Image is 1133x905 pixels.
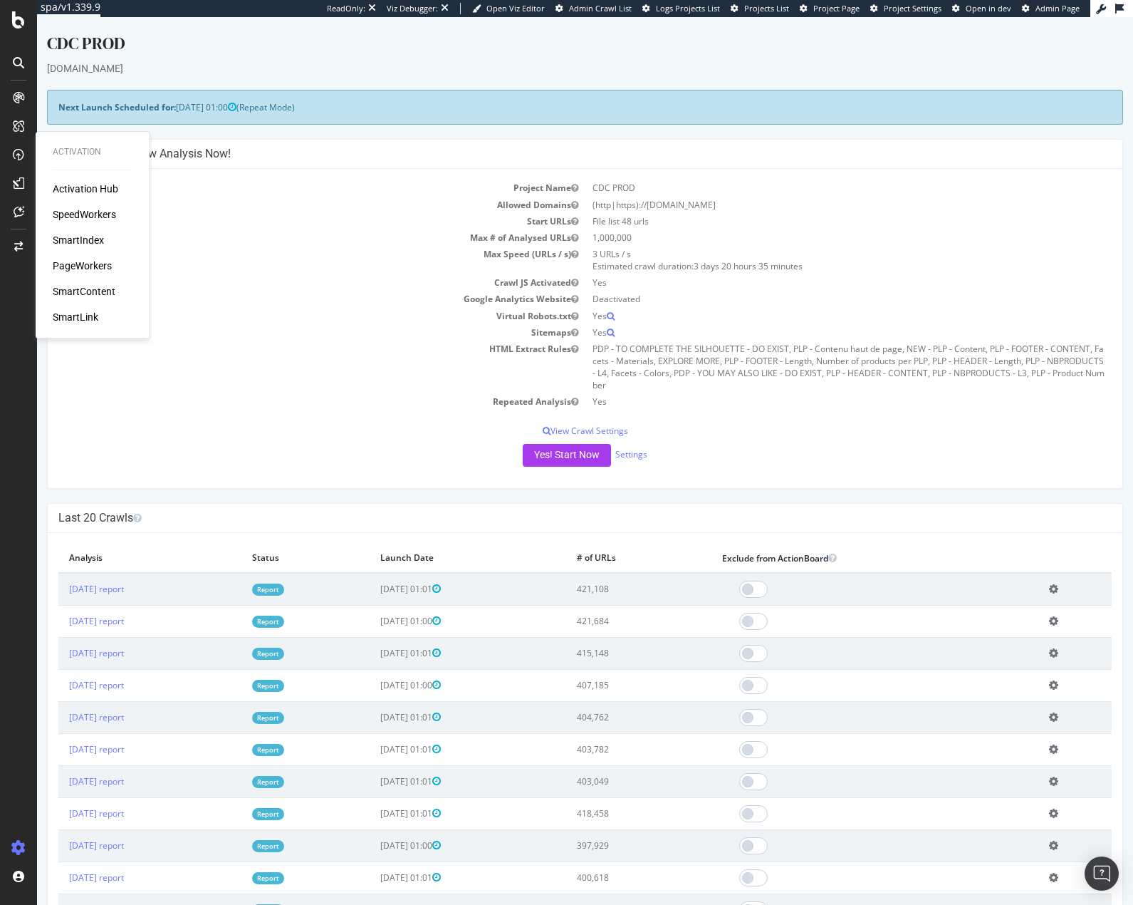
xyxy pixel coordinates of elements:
a: Admin Page [1022,3,1080,14]
td: 403,782 [529,716,674,748]
a: Activation Hub [53,182,118,196]
a: Admin Crawl List [555,3,632,14]
a: Report [215,663,247,675]
a: Open in dev [952,3,1011,14]
span: [DATE] 01:01 [343,694,404,706]
h4: Last 20 Crawls [21,494,1075,508]
div: Viz Debugger: [387,3,438,14]
td: Virtual Robots.txt [21,291,548,307]
td: 421,684 [529,588,674,620]
a: Logs Projects List [642,3,720,14]
a: [DATE] report [32,694,87,706]
h4: Configure your New Analysis Now! [21,130,1075,144]
span: [DATE] 01:01 [343,726,404,738]
td: 404,762 [529,684,674,716]
td: Max # of Analysed URLs [21,212,548,229]
td: Yes [548,257,1075,274]
a: Project Settings [870,3,941,14]
span: Open Viz Editor [486,3,545,14]
span: Project Page [813,3,860,14]
a: Report [215,599,247,611]
a: [DATE] report [32,566,87,578]
td: Allowed Domains [21,180,548,196]
td: 421,108 [529,556,674,589]
div: [DOMAIN_NAME] [10,44,1086,58]
td: Yes [548,376,1075,393]
span: [DATE] 01:00 [343,598,404,610]
td: 415,148 [529,620,674,652]
a: Report [215,791,247,803]
td: 1,000,000 [548,212,1075,229]
a: Report [215,759,247,771]
a: SpeedWorkers [53,207,116,222]
span: Admin Crawl List [569,3,632,14]
div: ReadOnly: [327,3,365,14]
a: Report [215,855,247,867]
div: CDC PROD [10,14,1086,44]
a: [DATE] report [32,790,87,802]
td: Yes [548,291,1075,307]
span: Project Settings [884,3,941,14]
a: Report [215,567,247,579]
strong: Next Launch Scheduled for: [21,84,139,96]
td: Yes [548,307,1075,324]
a: [DATE] report [32,726,87,738]
div: (Repeat Mode) [10,73,1086,108]
a: [DATE] report [32,662,87,674]
div: Activation [53,146,132,158]
a: Report [215,887,247,899]
span: [DATE] 01:00 [343,822,404,834]
span: Logs Projects List [656,3,720,14]
a: [DATE] report [32,598,87,610]
td: HTML Extract Rules [21,324,548,377]
td: 400,618 [529,844,674,876]
td: 407,185 [529,652,674,684]
a: Report [215,695,247,707]
td: Sitemaps [21,307,548,324]
a: [DATE] report [32,886,87,899]
a: Open Viz Editor [472,3,545,14]
a: [DATE] report [32,630,87,642]
a: SmartLink [53,310,98,324]
span: [DATE] 01:01 [343,854,404,867]
td: 3 URLs / s Estimated crawl duration: [548,229,1075,257]
td: Project Name [21,162,548,179]
a: SmartContent [53,284,115,299]
span: [DATE] 01:01 [343,758,404,770]
td: (http|https)://[DOMAIN_NAME] [548,180,1075,196]
a: [DATE] report [32,822,87,834]
button: Yes! Start Now [486,427,574,450]
a: [DATE] report [32,758,87,770]
span: [DATE] 01:01 [343,790,404,802]
td: 397,929 [529,812,674,844]
th: Analysis [21,527,204,556]
th: Launch Date [333,527,529,556]
a: [DATE] report [32,854,87,867]
th: # of URLs [529,527,674,556]
span: 3 days 20 hours 35 minutes [657,243,766,255]
td: Max Speed (URLs / s) [21,229,548,257]
a: PageWorkers [53,259,112,273]
div: Open Intercom Messenger [1085,857,1119,891]
td: Crawl JS Activated [21,257,548,274]
span: [DATE] 01:01 [343,630,404,642]
span: [DATE] 01:00 [343,662,404,674]
span: Projects List [744,3,789,14]
td: Deactivated [548,274,1075,290]
a: Report [215,631,247,643]
td: Start URLs [21,196,548,212]
a: Settings [578,431,610,443]
a: SmartIndex [53,233,104,247]
td: PDP - TO COMPLETE THE SILHOUETTE - DO EXIST, PLP - Contenu haut de page, NEW - PLP - Content, PLP... [548,324,1075,377]
td: Repeated Analysis [21,376,548,393]
td: File list 48 urls [548,196,1075,212]
td: CDC PROD [548,162,1075,179]
p: View Crawl Settings [21,408,1075,420]
span: Admin Page [1035,3,1080,14]
span: Open in dev [966,3,1011,14]
span: [DATE] 01:00 [343,886,404,899]
th: Exclude from ActionBoard [674,527,1001,556]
